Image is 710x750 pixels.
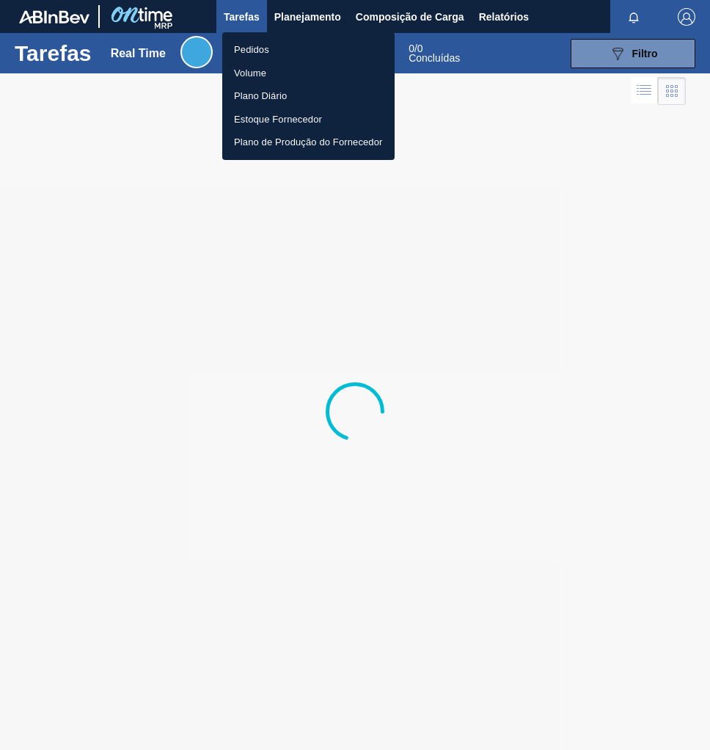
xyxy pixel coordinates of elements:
a: Estoque Fornecedor [222,108,395,131]
a: Plano de Produção do Fornecedor [222,131,395,154]
a: Pedidos [222,38,395,62]
a: Volume [222,62,395,85]
a: Plano Diário [222,84,395,108]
